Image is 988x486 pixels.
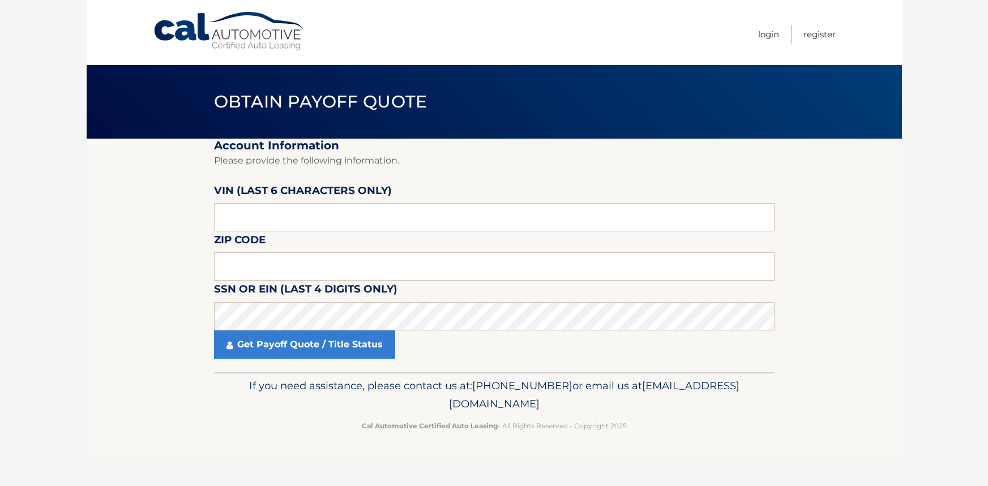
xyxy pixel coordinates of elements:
[153,11,306,51] a: Cal Automotive
[221,377,767,413] p: If you need assistance, please contact us at: or email us at
[362,422,498,430] strong: Cal Automotive Certified Auto Leasing
[214,281,397,302] label: SSN or EIN (last 4 digits only)
[214,139,775,153] h2: Account Information
[214,153,775,169] p: Please provide the following information.
[472,379,572,392] span: [PHONE_NUMBER]
[214,182,392,203] label: VIN (last 6 characters only)
[214,231,266,252] label: Zip Code
[758,25,779,44] a: Login
[803,25,836,44] a: Register
[214,330,395,359] a: Get Payoff Quote / Title Status
[221,420,767,432] p: - All Rights Reserved - Copyright 2025
[214,91,427,112] span: Obtain Payoff Quote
